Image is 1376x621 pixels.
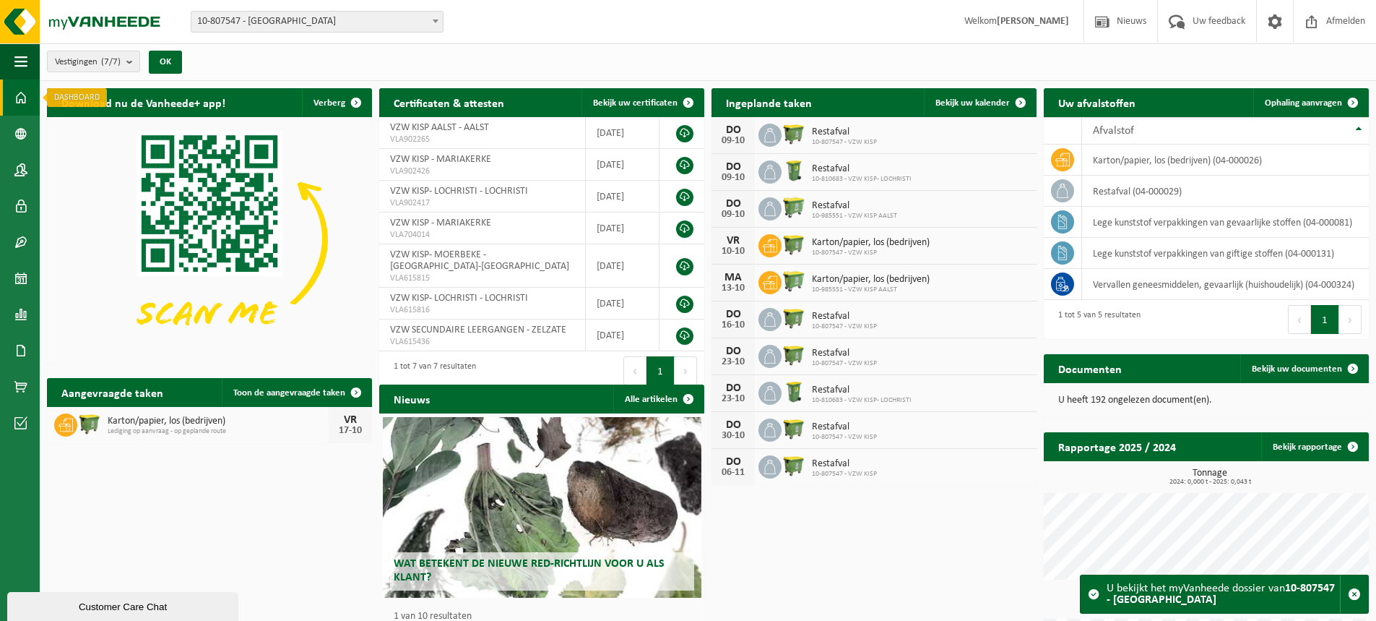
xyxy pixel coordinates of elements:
span: 10-807547 - VZW KISP [812,138,877,147]
div: DO [719,124,748,136]
span: 10-985551 - VZW KISP AALST [812,286,930,294]
button: Next [1339,305,1362,334]
img: WB-1100-HPE-GN-50 [782,416,806,441]
button: Previous [623,356,646,385]
a: Bekijk uw documenten [1240,354,1367,383]
span: VZW KISP - MARIAKERKE [390,218,491,228]
div: 10-10 [719,247,748,257]
button: Previous [1288,305,1311,334]
img: Download de VHEPlus App [47,117,372,361]
td: [DATE] [586,320,659,351]
div: MA [719,272,748,283]
div: 06-11 [719,468,748,478]
span: 10-807547 - VZW KISP [812,359,877,368]
span: Bekijk uw certificaten [593,98,678,108]
span: VLA615815 [390,273,574,284]
span: VLA902265 [390,134,574,145]
td: restafval (04-000029) [1082,176,1369,207]
div: 1 tot 7 van 7 resultaten [386,355,476,387]
span: Lediging op aanvraag - op geplande route [108,427,329,436]
img: WB-0660-HPE-GN-50 [782,195,806,220]
span: 10-810683 - VZW KISP- LOCHRISTI [812,175,912,184]
span: 10-807547 - VZW KISP [812,433,877,442]
span: Restafval [812,421,877,433]
span: 10-807547 - VZW KISP [812,322,877,331]
span: Toon de aangevraagde taken [233,388,345,398]
span: VZW KISP - MARIAKERKE [390,154,491,165]
td: [DATE] [586,288,659,320]
div: DO [719,456,748,468]
img: WB-1100-HPE-GN-50 [77,411,102,436]
h2: Download nu de Vanheede+ app! [47,88,240,116]
span: Restafval [812,127,877,138]
div: DO [719,198,748,210]
a: Toon de aangevraagde taken [222,378,371,407]
span: Karton/papier, los (bedrijven) [812,237,930,249]
div: 09-10 [719,173,748,183]
img: WB-0660-HPE-GN-50 [782,269,806,294]
img: WB-1100-HPE-GN-50 [782,232,806,257]
span: 10-810683 - VZW KISP- LOCHRISTI [812,396,912,405]
button: Next [675,356,697,385]
div: DO [719,382,748,394]
span: Wat betekent de nieuwe RED-richtlijn voor u als klant? [394,558,665,583]
td: lege kunststof verpakkingen van gevaarlijke stoffen (04-000081) [1082,207,1369,238]
span: Restafval [812,348,877,359]
div: VR [336,414,365,426]
button: Vestigingen(7/7) [47,51,140,72]
td: vervallen geneesmiddelen, gevaarlijk (huishoudelijk) (04-000324) [1082,269,1369,300]
span: Ophaling aanvragen [1265,98,1342,108]
div: 09-10 [719,210,748,220]
h2: Rapportage 2025 / 2024 [1044,432,1190,461]
count: (7/7) [101,57,121,67]
span: 2024: 74,720 m3 - 2025: 64,060 m3 [1051,604,1369,612]
span: 10-985551 - VZW KISP AALST [812,212,897,220]
iframe: chat widget [7,589,241,621]
span: VLA704014 [390,229,574,241]
td: [DATE] [586,244,659,288]
span: VLA615436 [390,336,574,348]
strong: [PERSON_NAME] [997,16,1069,27]
h3: Kubiek [1051,594,1369,612]
img: WB-1100-HPE-GN-50 [782,121,806,146]
div: 1 tot 5 van 5 resultaten [1051,304,1141,335]
span: Restafval [812,200,897,212]
h2: Uw afvalstoffen [1044,88,1150,116]
span: 10-807547 - VZW KISP [812,249,930,257]
span: Bekijk uw documenten [1252,364,1342,374]
button: Verberg [302,88,371,117]
span: Karton/papier, los (bedrijven) [108,416,329,427]
strong: 10-807547 - [GEOGRAPHIC_DATA] [1107,583,1335,606]
img: WB-1100-HPE-GN-50 [782,343,806,367]
span: Restafval [812,458,877,470]
span: VZW KISP- LOCHRISTI - LOCHRISTI [390,186,528,197]
a: Bekijk rapportage [1261,432,1367,461]
div: 09-10 [719,136,748,146]
h2: Nieuws [379,385,444,413]
div: 23-10 [719,394,748,404]
div: DO [719,309,748,320]
h2: Ingeplande taken [711,88,826,116]
div: 30-10 [719,431,748,441]
h2: Aangevraagde taken [47,378,178,406]
img: WB-1100-HPE-GN-50 [782,306,806,330]
span: VLA902417 [390,197,574,209]
span: Vestigingen [55,51,121,73]
a: Wat betekent de nieuwe RED-richtlijn voor u als klant? [383,417,701,598]
td: lege kunststof verpakkingen van giftige stoffen (04-000131) [1082,238,1369,269]
td: [DATE] [586,149,659,181]
td: [DATE] [586,213,659,244]
h2: Documenten [1044,354,1136,382]
div: U bekijkt het myVanheede dossier van [1107,575,1340,613]
p: U heeft 192 ongelezen document(en). [1058,395,1354,406]
a: Alle artikelen [613,385,703,414]
div: 23-10 [719,357,748,367]
div: 16-10 [719,320,748,330]
span: Afvalstof [1093,125,1134,137]
span: Restafval [812,385,912,396]
span: 2024: 0,000 t - 2025: 0,043 t [1051,479,1369,486]
span: VLA902426 [390,166,574,177]
span: Karton/papier, los (bedrijven) [812,274,930,286]
a: Bekijk uw kalender [924,88,1035,117]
